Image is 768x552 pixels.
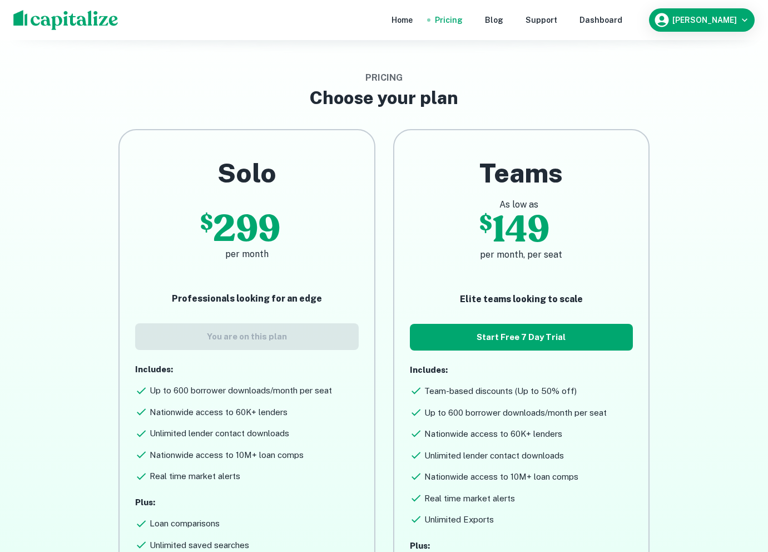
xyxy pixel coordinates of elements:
h6: Nationwide access to 10M+ loan comps [424,471,578,484]
iframe: Chat Widget [712,463,768,516]
h6: Real time market alerts [424,492,515,505]
img: capitalize-logo.png [13,10,118,30]
a: Dashboard [579,14,622,26]
a: Home [392,14,413,26]
h6: Unlimited Exports [424,514,494,526]
h3: Choose your plan [310,85,458,111]
p: 149 [492,211,549,248]
h6: Unlimited saved searches [150,539,249,552]
h6: Unlimited lender contact downloads [150,427,289,440]
h6: Nationwide access to 60K+ lenders [150,406,288,419]
h6: Up to 600 borrower downloads/month per seat [424,407,607,420]
h6: per month, per seat [410,248,633,262]
p: Plus: [135,496,358,509]
h6: per month [135,248,358,261]
h6: Real time market alerts [150,470,240,483]
h6: [PERSON_NAME] [672,16,737,24]
p: Includes: [135,363,358,376]
h6: Up to 600 borrower downloads/month per seat [150,385,332,397]
button: Start Free 7 Day Trial [410,324,633,351]
p: Professionals looking for an edge [135,292,358,305]
p: $ [479,211,492,248]
h2: Teams [410,157,633,189]
h6: Loan comparisons [150,517,220,530]
a: Support [526,14,557,26]
p: Elite teams looking to scale [410,293,633,306]
button: [PERSON_NAME] [649,8,755,32]
p: Includes: [410,364,633,377]
a: Blog [485,14,503,26]
p: $ [200,211,213,248]
h6: Team-based discounts (Up to 50% off) [424,385,577,398]
span: Pricing [365,72,403,83]
a: Pricing [435,14,463,26]
p: 299 [213,211,280,248]
h6: Unlimited lender contact downloads [424,450,564,462]
h6: Nationwide access to 10M+ loan comps [150,449,304,462]
h6: Nationwide access to 60K+ lenders [424,428,562,441]
h2: Solo [135,157,358,189]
